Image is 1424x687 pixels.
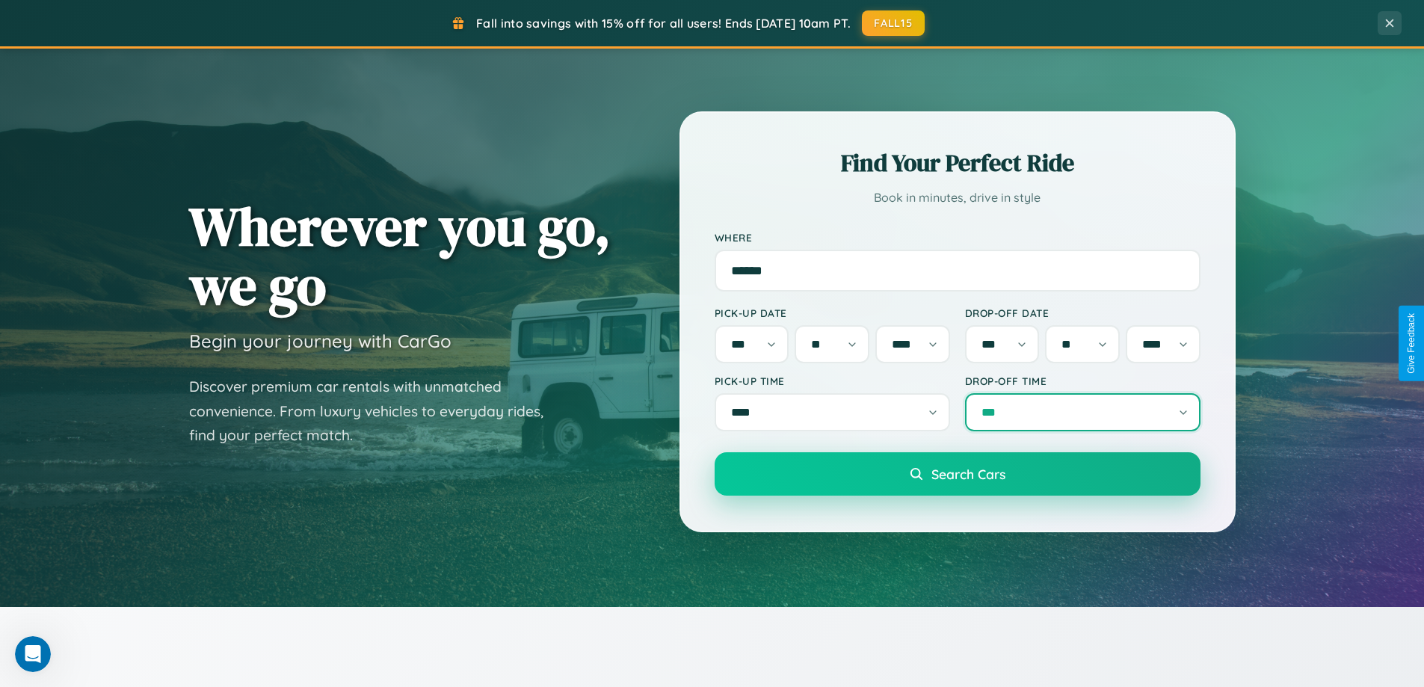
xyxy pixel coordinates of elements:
button: FALL15 [862,10,925,36]
label: Pick-up Time [715,375,950,387]
p: Discover premium car rentals with unmatched convenience. From luxury vehicles to everyday rides, ... [189,375,563,448]
label: Drop-off Date [965,306,1200,319]
iframe: Intercom live chat [15,636,51,672]
label: Drop-off Time [965,375,1200,387]
h1: Wherever you go, we go [189,197,611,315]
button: Search Cars [715,452,1200,496]
span: Search Cars [931,466,1005,482]
label: Pick-up Date [715,306,950,319]
label: Where [715,231,1200,244]
h2: Find Your Perfect Ride [715,147,1200,179]
span: Fall into savings with 15% off for all users! Ends [DATE] 10am PT. [476,16,851,31]
p: Book in minutes, drive in style [715,187,1200,209]
h3: Begin your journey with CarGo [189,330,451,352]
div: Give Feedback [1406,313,1417,374]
